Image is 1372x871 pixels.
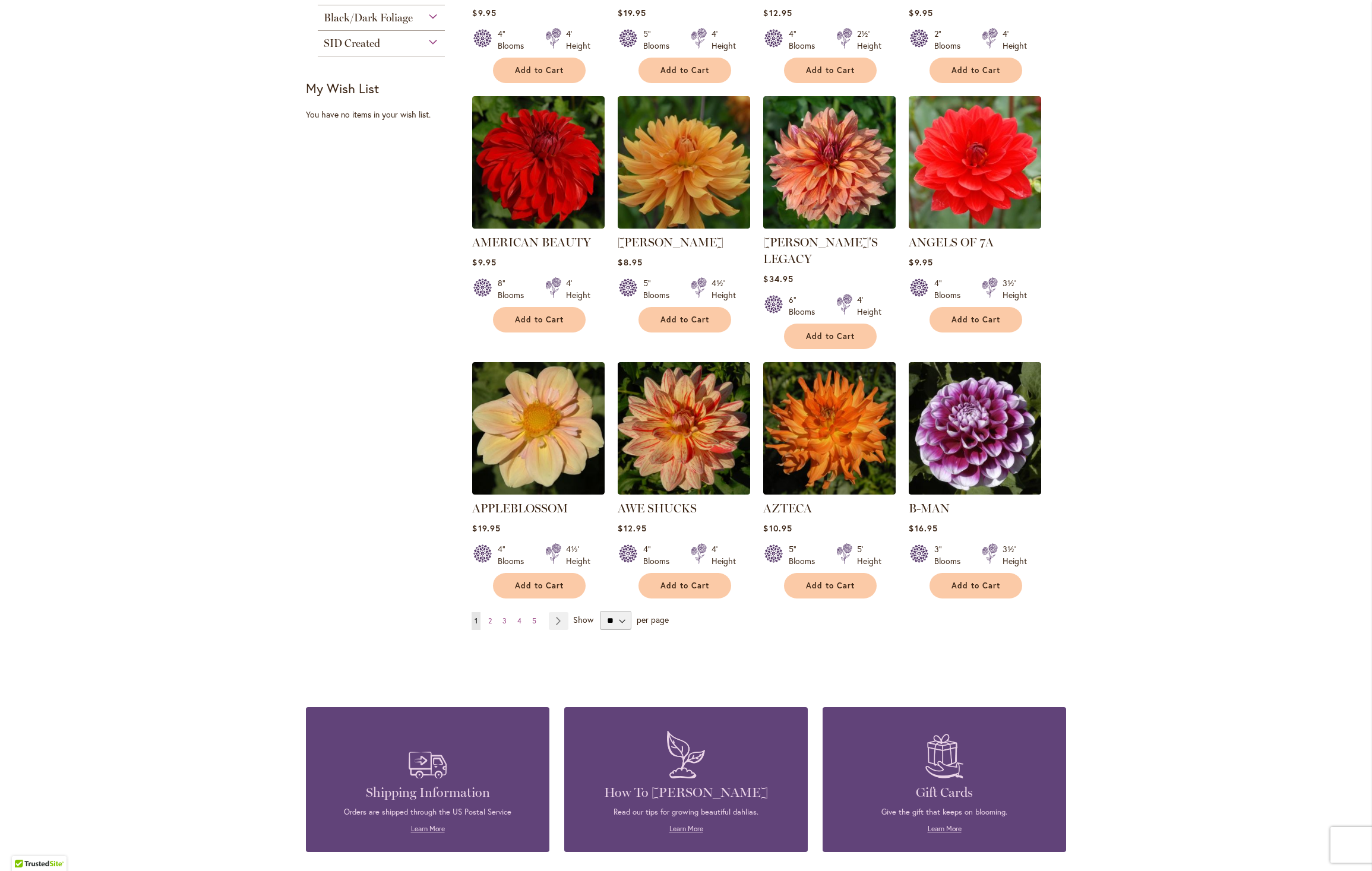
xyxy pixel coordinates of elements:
a: AMERICAN BEAUTY [472,235,591,249]
img: ANGELS OF 7A [909,96,1041,229]
span: 4 [517,616,521,625]
img: APPLEBLOSSOM [472,362,605,495]
span: Add to Cart [660,581,709,591]
iframe: Launch Accessibility Center [9,829,42,862]
button: Add to Cart [930,58,1022,83]
div: You have no items in your wish list. [306,109,464,121]
span: $12.95 [763,7,792,18]
button: Add to Cart [784,58,877,83]
button: Add to Cart [493,573,586,598]
button: Add to Cart [638,573,731,598]
div: 5" Blooms [643,277,676,301]
div: 6" Blooms [789,294,822,318]
span: $19.95 [472,522,500,534]
div: 4" Blooms [498,543,531,567]
div: 8" Blooms [498,277,531,301]
span: $12.95 [618,522,646,534]
button: Add to Cart [784,573,877,598]
div: 4' Height [712,543,736,567]
a: [PERSON_NAME]'S LEGACY [763,235,878,266]
button: Add to Cart [638,307,731,332]
div: 4' Height [566,277,590,301]
span: Add to Cart [660,65,709,75]
span: $10.95 [763,522,792,534]
div: 4" Blooms [498,28,531,52]
span: SID Created [324,37,380,50]
button: Add to Cart [930,307,1022,332]
img: B-MAN [909,362,1041,495]
a: [PERSON_NAME] [618,235,723,249]
span: $9.95 [909,7,932,18]
a: B-MAN [909,486,1041,497]
h4: Gift Cards [840,784,1048,801]
span: Add to Cart [806,331,855,341]
button: Add to Cart [784,324,877,349]
button: Add to Cart [493,307,586,332]
span: Black/Dark Foliage [324,11,413,24]
div: 5" Blooms [643,28,676,52]
a: AZTECA [763,486,896,497]
div: 3½' Height [1003,277,1027,301]
a: ANDREW CHARLES [618,220,750,231]
a: B-MAN [909,501,950,515]
h4: How To [PERSON_NAME] [582,784,790,801]
span: Add to Cart [660,315,709,325]
a: 5 [529,612,539,630]
p: Orders are shipped through the US Postal Service [324,807,532,818]
span: 2 [488,616,492,625]
img: AMERICAN BEAUTY [472,96,605,229]
span: Add to Cart [515,65,564,75]
span: $9.95 [472,256,496,268]
a: 2 [485,612,495,630]
span: Add to Cart [806,65,855,75]
a: APPLEBLOSSOM [472,501,568,515]
span: $19.95 [618,7,646,18]
strong: My Wish List [306,80,379,97]
div: 4½' Height [712,277,736,301]
span: $9.95 [909,256,932,268]
span: 1 [475,616,478,625]
a: Learn More [411,824,445,833]
a: AMERICAN BEAUTY [472,220,605,231]
a: 4 [514,612,524,630]
div: 4' Height [1003,28,1027,52]
a: ANGELS OF 7A [909,220,1041,231]
img: AWE SHUCKS [618,362,750,495]
span: 3 [502,616,507,625]
img: AZTECA [763,362,896,495]
span: 5 [532,616,536,625]
div: 5" Blooms [789,543,822,567]
a: Andy's Legacy [763,220,896,231]
span: Add to Cart [951,581,1000,591]
button: Add to Cart [930,573,1022,598]
img: ANDREW CHARLES [618,96,750,229]
div: 4" Blooms [789,28,822,52]
button: Add to Cart [493,58,586,83]
a: Learn More [669,824,703,833]
span: Add to Cart [951,65,1000,75]
a: AZTECA [763,501,812,515]
span: $9.95 [472,7,496,18]
span: $16.95 [909,522,937,534]
div: 5' Height [857,543,881,567]
div: 3" Blooms [934,543,968,567]
div: 4' Height [566,28,590,52]
span: $8.95 [618,256,642,268]
div: 2½' Height [857,28,881,52]
div: 4" Blooms [934,277,968,301]
div: 4" Blooms [643,543,676,567]
div: 4' Height [712,28,736,52]
span: Add to Cart [515,581,564,591]
a: AWE SHUCKS [618,501,697,515]
div: 4' Height [857,294,881,318]
h4: Shipping Information [324,784,532,801]
a: Learn More [928,824,962,833]
span: Show [573,614,593,625]
img: Andy's Legacy [763,96,896,229]
span: Add to Cart [806,581,855,591]
span: $34.95 [763,273,793,284]
p: Give the gift that keeps on blooming. [840,807,1048,818]
button: Add to Cart [638,58,731,83]
a: 3 [500,612,510,630]
span: per page [637,614,669,625]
